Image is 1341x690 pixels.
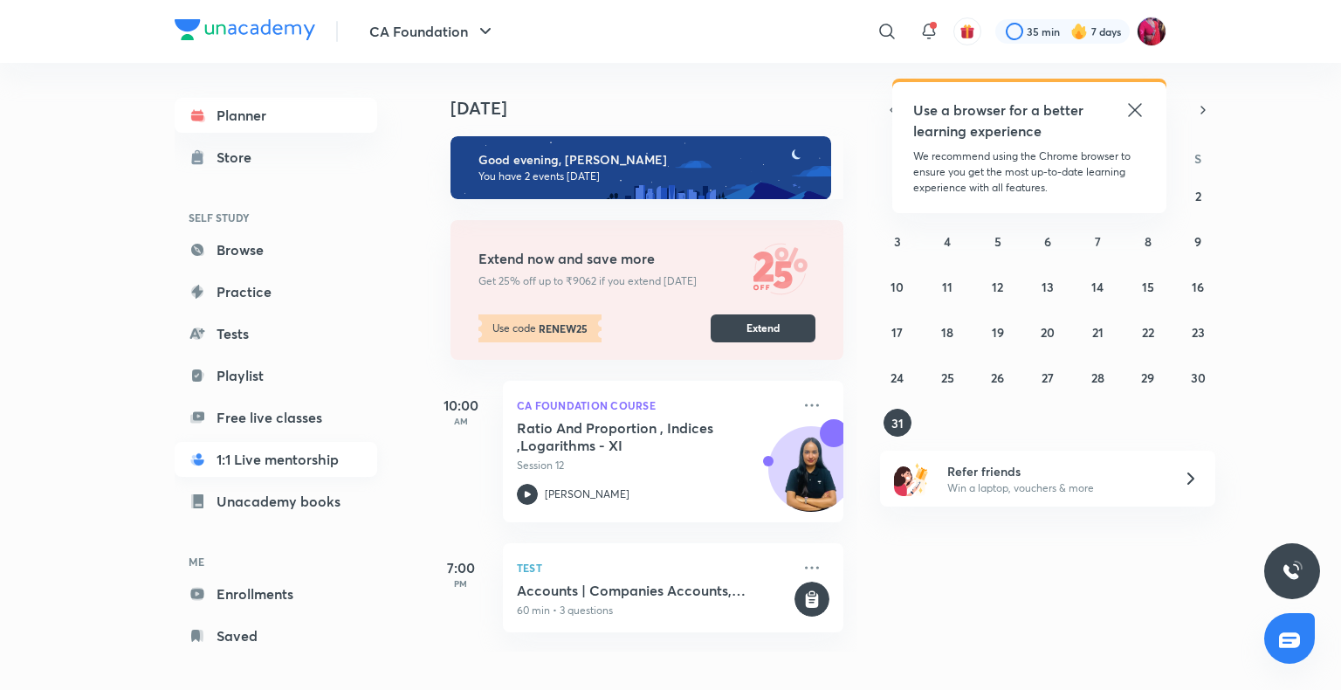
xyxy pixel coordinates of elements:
abbr: August 28, 2025 [1091,369,1104,386]
abbr: August 5, 2025 [994,233,1001,250]
button: August 27, 2025 [1034,363,1062,391]
a: Enrollments [175,576,377,611]
button: August 9, 2025 [1184,227,1212,255]
abbr: August 12, 2025 [992,279,1003,295]
p: Get 25% off up to ₹9062 if you extend [DATE] [478,274,746,288]
abbr: August 9, 2025 [1194,233,1201,250]
button: August 31, 2025 [884,409,911,437]
abbr: August 30, 2025 [1191,369,1206,386]
button: August 6, 2025 [1034,227,1062,255]
a: Free live classes [175,400,377,435]
h5: Ratio And Proportion , Indices ,Logarithms - XI [517,419,734,454]
p: CA Foundation Course [517,395,791,416]
p: 60 min • 3 questions [517,603,791,618]
button: August 7, 2025 [1083,227,1111,255]
abbr: August 31, 2025 [891,415,904,431]
a: 1:1 Live mentorship [175,442,377,477]
abbr: August 21, 2025 [1092,324,1104,341]
button: August 29, 2025 [1134,363,1162,391]
abbr: August 8, 2025 [1145,233,1152,250]
p: You have 2 events [DATE] [478,169,815,183]
h5: Use a browser for a better learning experience [913,100,1087,141]
abbr: August 15, 2025 [1142,279,1154,295]
button: Extend [711,314,815,342]
p: [PERSON_NAME] [545,486,629,502]
img: ttu [1282,561,1303,582]
a: Practice [175,274,377,309]
button: August 25, 2025 [933,363,961,391]
button: August 20, 2025 [1034,318,1062,346]
h6: SELF STUDY [175,203,377,232]
abbr: August 23, 2025 [1192,324,1205,341]
button: August 10, 2025 [884,273,911,300]
button: August 3, 2025 [884,227,911,255]
div: Store [217,147,262,168]
button: August 14, 2025 [1083,273,1111,300]
h4: [DATE] [450,98,861,119]
button: avatar [953,17,981,45]
p: Session 12 [517,458,791,473]
abbr: August 29, 2025 [1141,369,1154,386]
abbr: August 25, 2025 [941,369,954,386]
a: Tests [175,316,377,351]
h6: Good evening, [PERSON_NAME] [478,152,815,168]
button: August 23, 2025 [1184,318,1212,346]
abbr: August 10, 2025 [891,279,904,295]
img: Avatar [769,436,853,520]
h6: Refer friends [947,462,1162,480]
a: Store [175,140,377,175]
abbr: August 16, 2025 [1192,279,1204,295]
a: Playlist [175,358,377,393]
button: August 19, 2025 [984,318,1012,346]
abbr: August 24, 2025 [891,369,904,386]
button: August 15, 2025 [1134,273,1162,300]
abbr: August 4, 2025 [944,233,951,250]
a: Unacademy books [175,484,377,519]
button: August 12, 2025 [984,273,1012,300]
button: August 28, 2025 [1083,363,1111,391]
p: Win a laptop, vouchers & more [947,480,1162,496]
button: August 18, 2025 [933,318,961,346]
h5: 10:00 [426,395,496,416]
abbr: August 17, 2025 [891,324,903,341]
img: referral [894,461,929,496]
button: August 2, 2025 [1184,182,1212,210]
abbr: Saturday [1194,150,1201,167]
img: Company Logo [175,19,315,40]
abbr: August 2, 2025 [1195,188,1201,204]
h5: 7:00 [426,557,496,578]
abbr: August 14, 2025 [1091,279,1104,295]
h5: Extend now and save more [478,250,746,268]
abbr: August 13, 2025 [1042,279,1054,295]
a: Planner [175,98,377,133]
button: August 8, 2025 [1134,227,1162,255]
abbr: August 20, 2025 [1041,324,1055,341]
abbr: August 11, 2025 [942,279,952,295]
h5: Accounts | Companies Accounts, Partnership Accounts, Basics of Accounting [517,582,791,599]
abbr: August 18, 2025 [941,324,953,341]
p: PM [426,578,496,589]
img: Anushka Gupta [1137,17,1166,46]
p: Use code [478,314,602,342]
abbr: August 19, 2025 [992,324,1004,341]
abbr: August 27, 2025 [1042,369,1054,386]
button: August 17, 2025 [884,318,911,346]
img: evening [450,136,831,199]
button: August 30, 2025 [1184,363,1212,391]
h6: ME [175,547,377,576]
abbr: August 26, 2025 [991,369,1004,386]
button: August 11, 2025 [933,273,961,300]
img: streak [1070,23,1088,40]
p: We recommend using the Chrome browser to ensure you get the most up-to-date learning experience w... [913,148,1145,196]
button: August 4, 2025 [933,227,961,255]
abbr: August 6, 2025 [1044,233,1051,250]
p: AM [426,416,496,426]
strong: RENEW25 [536,321,588,336]
p: Test [517,557,791,578]
img: Extend now and save more [746,234,815,304]
a: Browse [175,232,377,267]
button: August 22, 2025 [1134,318,1162,346]
abbr: August 22, 2025 [1142,324,1154,341]
button: August 13, 2025 [1034,273,1062,300]
button: August 21, 2025 [1083,318,1111,346]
